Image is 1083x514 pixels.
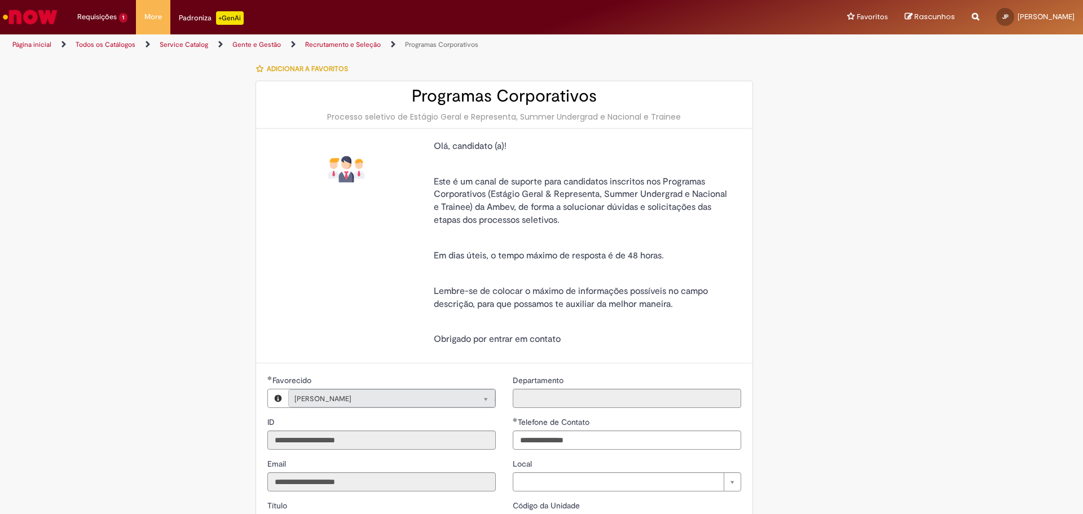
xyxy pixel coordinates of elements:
div: Processo seletivo de Estágio Geral e Representa, Summer Undergrad e Nacional e Trainee [267,111,741,122]
span: Somente leitura - Departamento [513,375,566,385]
span: JP [1002,13,1009,20]
a: Limpar campo Local [513,472,741,491]
span: Lembre-se de colocar o máximo de informações possíveis no campo descrição, para que possamos te a... [434,285,708,310]
span: Somente leitura - Título [267,500,289,511]
span: Somente leitura - Código da Unidade [513,500,582,511]
span: Obrigatório Preenchido [267,376,272,380]
span: Necessários - Favorecido [272,375,314,385]
input: Departamento [513,389,741,408]
span: [PERSON_NAME] [294,390,466,408]
a: Todos os Catálogos [76,40,135,49]
div: Padroniza [179,11,244,25]
span: Este é um canal de suporte para candidatos inscritos nos Programas Corporativos (Estágio Geral & ... [434,176,727,226]
img: ServiceNow [1,6,59,28]
label: Somente leitura - ID [267,416,277,428]
label: Somente leitura - Código da Unidade [513,500,582,511]
span: Favoritos [857,11,888,23]
span: More [144,11,162,23]
input: Telefone de Contato [513,430,741,450]
span: Somente leitura - ID [267,417,277,427]
span: Telefone de Contato [518,417,592,427]
a: Programas Corporativos [405,40,478,49]
button: Adicionar a Favoritos [256,57,354,81]
p: +GenAi [216,11,244,25]
input: ID [267,430,496,450]
label: Somente leitura - Título [267,500,289,511]
span: Rascunhos [914,11,955,22]
span: Adicionar a Favoritos [267,64,348,73]
a: Service Catalog [160,40,208,49]
label: Somente leitura - Email [267,458,288,469]
span: Obrigado por entrar em contato [434,333,561,345]
span: [PERSON_NAME] [1018,12,1075,21]
span: Requisições [77,11,117,23]
img: Programas Corporativos [328,151,364,187]
label: Somente leitura - Departamento [513,375,566,386]
span: Local [513,459,534,469]
input: Email [267,472,496,491]
a: Página inicial [12,40,51,49]
a: Recrutamento e Seleção [305,40,381,49]
a: Gente e Gestão [232,40,281,49]
span: 1 [119,13,127,23]
span: Obrigatório Preenchido [513,418,518,422]
h2: Programas Corporativos [267,87,741,106]
button: Favorecido, Visualizar este registro João Prado [268,389,288,407]
ul: Trilhas de página [8,34,714,55]
span: Em dias úteis, o tempo máximo de resposta é de 48 horas. [434,250,664,261]
a: [PERSON_NAME]Limpar campo Favorecido [288,389,495,407]
label: Somente leitura - Necessários - Favorecido [267,375,314,386]
a: Rascunhos [905,12,955,23]
span: Olá, candidato (a)! [434,140,507,152]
